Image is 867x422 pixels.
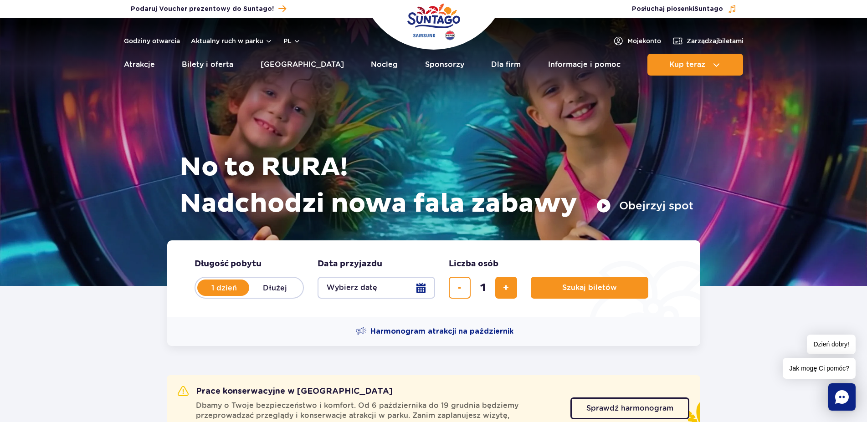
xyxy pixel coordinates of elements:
[531,277,648,299] button: Szukaj biletów
[596,198,693,213] button: Obejrzyj spot
[472,277,494,299] input: liczba biletów
[548,54,621,76] a: Informacje i pomoc
[124,54,155,76] a: Atrakcje
[371,54,398,76] a: Nocleg
[828,383,856,411] div: Chat
[195,259,262,269] span: Długość pobytu
[449,277,471,299] button: usuń bilet
[178,386,393,397] h2: Prace konserwacyjne w [GEOGRAPHIC_DATA]
[632,5,723,14] span: Posłuchaj piosenki
[182,54,233,76] a: Bilety i oferta
[191,37,272,45] button: Aktualny ruch w parku
[613,36,661,46] a: Mojekonto
[180,149,693,222] h1: No to RURA! Nadchodzi nowa fala zabawy
[807,335,856,354] span: Dzień dobry!
[562,284,617,292] span: Szukaj biletów
[318,259,382,269] span: Data przyjazdu
[570,397,689,419] a: Sprawdź harmonogram
[449,259,498,269] span: Liczba osób
[124,36,180,46] a: Godziny otwarcia
[495,277,517,299] button: dodaj bilet
[167,240,700,317] form: Planowanie wizyty w Park of Poland
[131,5,274,14] span: Podaruj Voucher prezentowy do Suntago!
[694,6,723,12] span: Suntago
[491,54,521,76] a: Dla firm
[283,36,301,46] button: pl
[198,278,250,297] label: 1 dzień
[586,405,673,412] span: Sprawdź harmonogram
[318,277,435,299] button: Wybierz datę
[672,36,744,46] a: Zarządzajbiletami
[425,54,464,76] a: Sponsorzy
[687,36,744,46] span: Zarządzaj biletami
[647,54,743,76] button: Kup teraz
[131,3,286,15] a: Podaruj Voucher prezentowy do Suntago!
[370,326,513,336] span: Harmonogram atrakcji na październik
[249,278,301,297] label: Dłużej
[261,54,344,76] a: [GEOGRAPHIC_DATA]
[783,358,856,379] span: Jak mogę Ci pomóc?
[632,5,737,14] button: Posłuchaj piosenkiSuntago
[627,36,661,46] span: Moje konto
[356,326,513,337] a: Harmonogram atrakcji na październik
[669,61,705,69] span: Kup teraz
